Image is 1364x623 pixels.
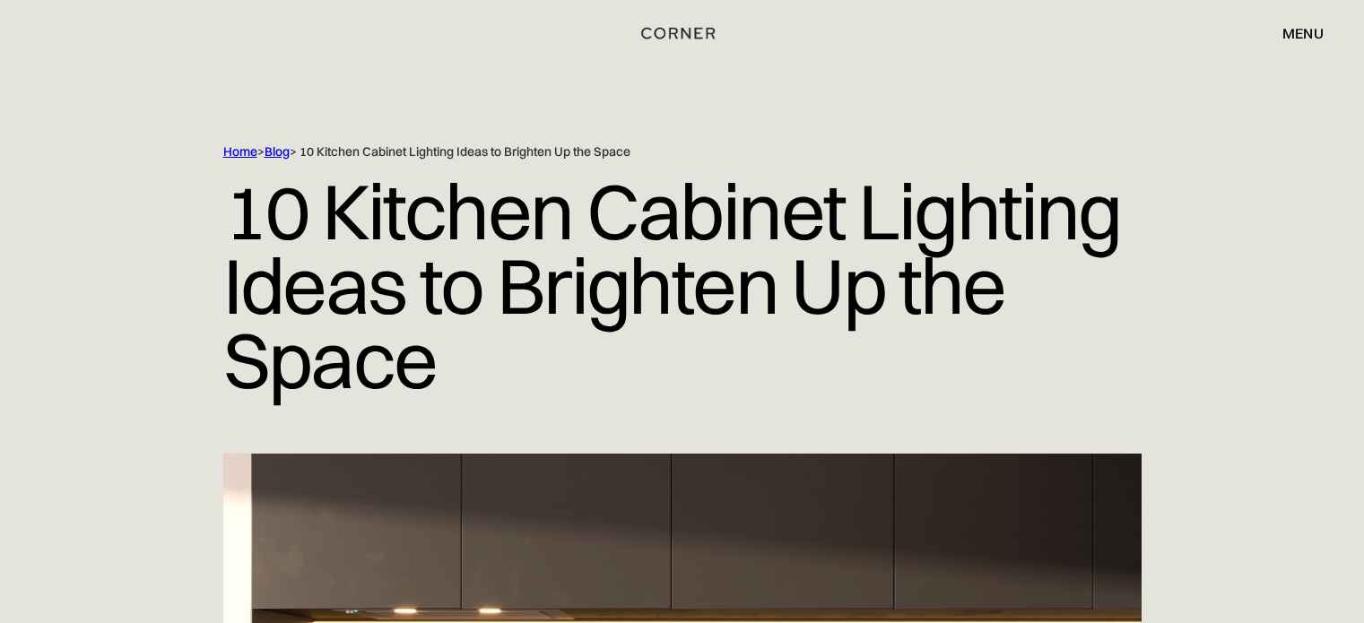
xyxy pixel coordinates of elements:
a: Home [223,143,257,160]
div: menu [1282,26,1324,40]
div: > > 10 Kitchen Cabinet Lighting Ideas to Brighten Up the Space [223,143,1066,160]
a: Blog [265,143,290,160]
div: menu [1264,18,1324,48]
a: home [635,22,728,45]
h1: 10 Kitchen Cabinet Lighting Ideas to Brighten Up the Space [223,160,1142,411]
